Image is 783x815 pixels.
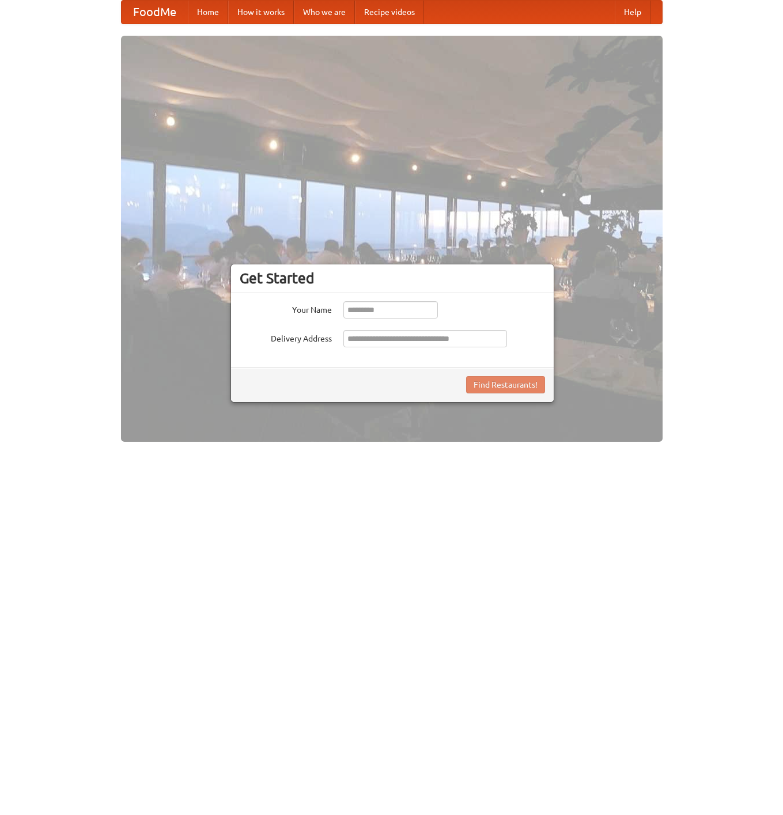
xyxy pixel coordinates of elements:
[615,1,650,24] a: Help
[188,1,228,24] a: Home
[122,1,188,24] a: FoodMe
[228,1,294,24] a: How it works
[466,376,545,393] button: Find Restaurants!
[240,301,332,316] label: Your Name
[240,330,332,344] label: Delivery Address
[294,1,355,24] a: Who we are
[240,270,545,287] h3: Get Started
[355,1,424,24] a: Recipe videos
